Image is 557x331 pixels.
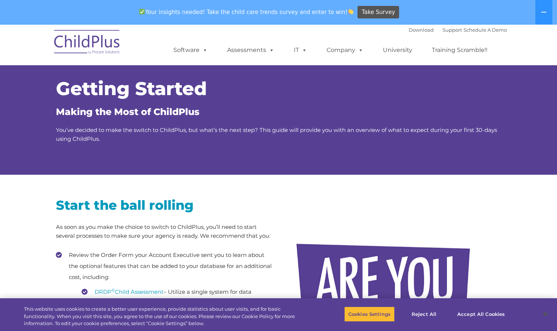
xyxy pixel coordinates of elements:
a: Training Scramble!! [424,43,495,58]
span: You’ve decided to make the switch to ChildPlus, but what’s the next step? This guide will provide... [56,126,497,142]
a: Support [443,27,462,33]
a: Take Survey [357,6,399,19]
span: Take Survey [362,6,395,19]
span: Making the Most of ChildPlus [56,106,200,117]
button: Cookies Settings [344,306,395,322]
button: Accept All Cookies [453,306,509,322]
li: – Utilize a single system for data management: ChildPlus with the DRDP built-in. [82,286,273,309]
button: Reject All [401,306,447,322]
img: ✅ [139,9,145,14]
span: Your insights needed! Take the child care trends survey and enter to win! [136,5,357,19]
img: 👏 [348,9,353,14]
a: Assessments [220,43,282,58]
a: University [376,43,420,58]
img: ChildPlus by Procare Solutions [50,25,124,62]
a: IT [286,43,314,58]
sup: © [112,288,115,293]
a: Company [319,43,371,58]
p: As soon as you make the choice to switch to ChildPlus, you’ll need to start several processes to ... [56,223,273,240]
h2: Start the ball rolling [56,197,273,213]
span: Getting Started [56,77,207,100]
button: Close [537,306,553,322]
a: DRDP©Child Assessment [95,288,163,295]
a: Schedule A Demo [463,27,507,33]
a: Software [166,43,215,58]
div: This website uses cookies to create a better user experience, provide statistics about user visit... [24,306,306,327]
a: Download [409,27,434,33]
font: | [409,27,507,33]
